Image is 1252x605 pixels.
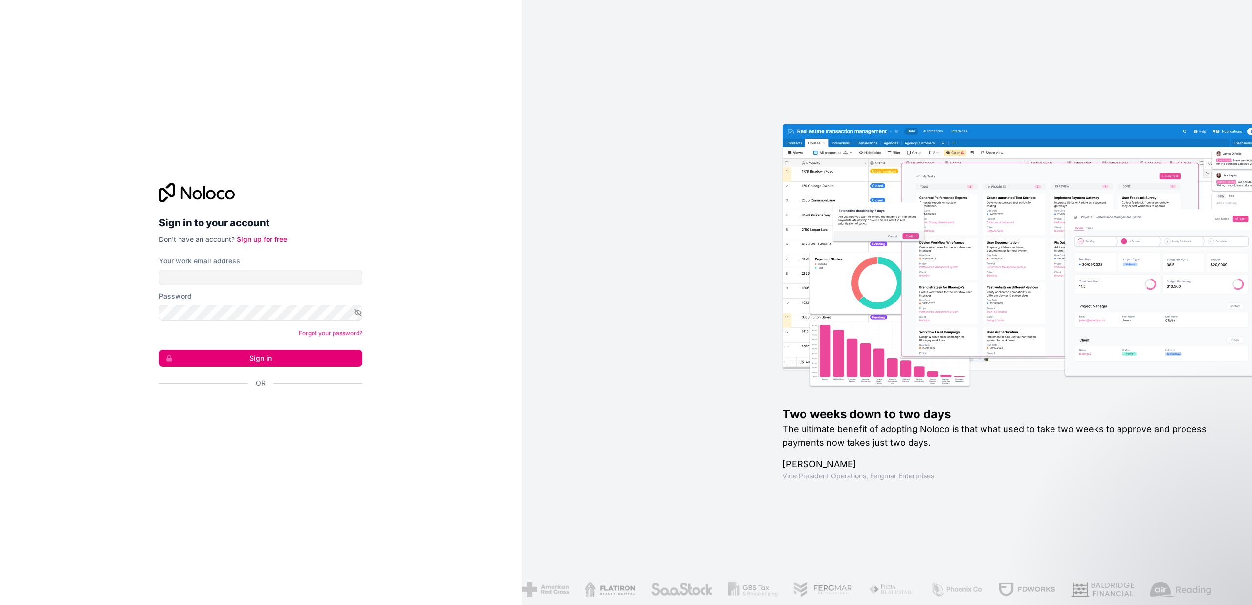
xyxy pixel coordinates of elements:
img: /assets/phoenix-BREaitsQ.png [928,582,981,597]
a: Forgot your password? [299,329,362,337]
img: /assets/fergmar-CudnrXN5.png [791,582,851,597]
img: /assets/flatiron-C8eUkumj.png [582,582,633,597]
iframe: Sign in with Google Button [154,399,359,420]
img: /assets/saastock-C6Zbiodz.png [649,582,711,597]
img: /assets/fiera-fwj2N5v4.png [866,582,912,597]
label: Your work email address [159,256,240,266]
h1: [PERSON_NAME] [782,457,1221,471]
span: Don't have an account? [159,235,235,243]
img: /assets/fdworks-Bi04fVtw.png [996,582,1053,597]
iframe: Intercom notifications message [1056,532,1252,600]
a: Sign up for free [237,235,287,243]
span: Or [256,378,266,388]
input: Email address [159,270,362,285]
img: /assets/american-red-cross-BAupjrZR.png [519,582,567,597]
h2: Sign in to your account [159,214,362,232]
label: Password [159,291,192,301]
h1: Two weeks down to two days [782,407,1221,422]
input: Password [159,305,362,321]
img: /assets/gbstax-C-GtDUiK.png [726,582,776,597]
h2: The ultimate benefit of adopting Noloco is that what used to take two weeks to approve and proces... [782,422,1221,450]
h1: Vice President Operations , Fergmar Enterprises [782,471,1221,481]
button: Sign in [159,350,362,367]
